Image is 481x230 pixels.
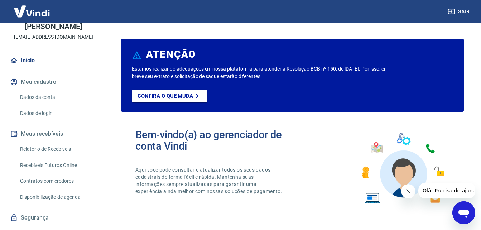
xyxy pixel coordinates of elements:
iframe: Botão para abrir a janela de mensagens [452,201,475,224]
p: Aqui você pode consultar e atualizar todos os seus dados cadastrais de forma fácil e rápida. Mant... [135,166,284,195]
button: Meu cadastro [9,74,98,90]
a: Recebíveis Futuros Online [17,158,98,173]
p: [EMAIL_ADDRESS][DOMAIN_NAME] [14,33,93,41]
p: Estamos realizando adequações em nossa plataforma para atender a Resolução BCB nº 150, de [DATE].... [132,65,389,80]
p: Confira o que muda [138,93,193,99]
p: [PERSON_NAME] [25,23,82,30]
iframe: Mensagem da empresa [418,183,475,198]
h2: Bem-vindo(a) ao gerenciador de conta Vindi [135,129,293,152]
a: Relatório de Recebíveis [17,142,98,157]
button: Sair [447,5,472,18]
span: Olá! Precisa de ajuda? [4,5,60,11]
a: Início [9,53,98,68]
img: Vindi [9,0,55,22]
h6: ATENÇÃO [146,51,196,58]
iframe: Fechar mensagem [401,184,415,198]
a: Confira o que muda [132,90,207,102]
a: Dados de login [17,106,98,121]
a: Contratos com credores [17,174,98,188]
button: Meus recebíveis [9,126,98,142]
a: Segurança [9,210,98,226]
img: Imagem de um avatar masculino com diversos icones exemplificando as funcionalidades do gerenciado... [356,129,449,208]
a: Disponibilização de agenda [17,190,98,205]
a: Dados da conta [17,90,98,105]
